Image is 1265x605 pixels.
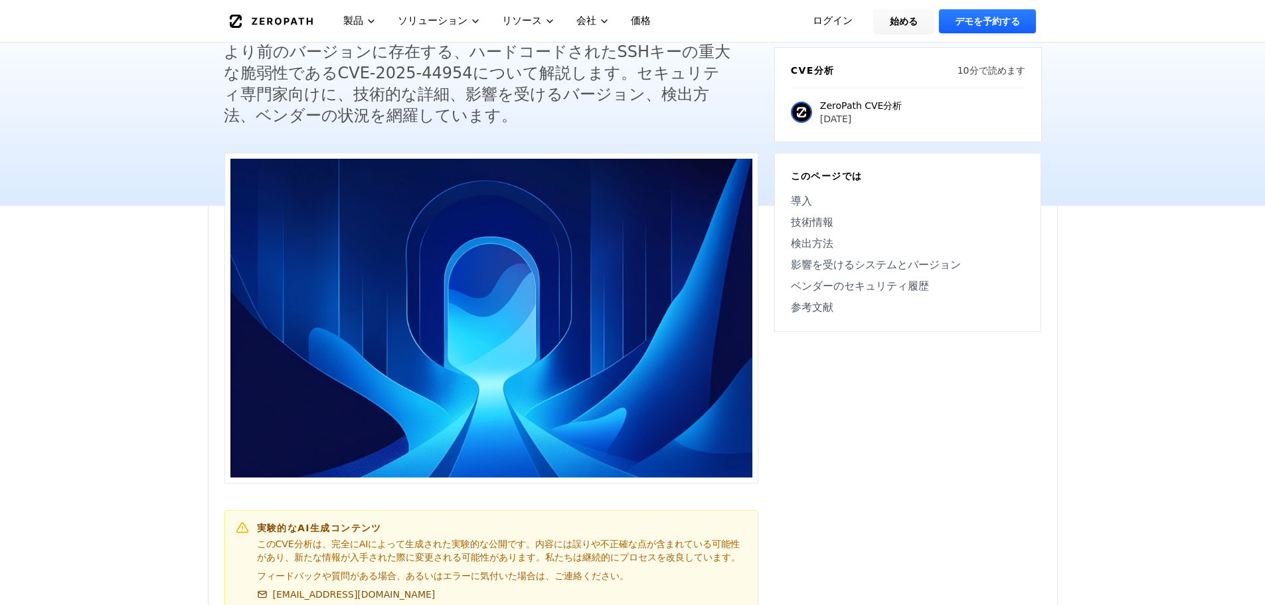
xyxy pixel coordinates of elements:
font: ベンダーのセキュリティ履歴 [791,280,929,292]
font: 影響を受けるシステムとバージョン [791,258,961,271]
a: 技術情報 [791,215,1025,230]
a: 導入 [791,193,1025,209]
font: このページでは [791,171,863,181]
font: ソリューション [398,15,467,27]
a: デモを予約する [939,9,1036,33]
a: 参考文献 [791,300,1025,315]
font: 製品 [343,15,363,27]
font: フィードバックや質問がある場合、あるいはエラーに気付いた場合は、ご連絡ください。 [257,570,629,581]
font: 会社 [576,15,596,27]
img: ZeroPath CVE分析 [791,102,812,123]
font: [DATE] [820,114,851,124]
font: デモを予約する [955,16,1020,27]
a: 影響を受けるシステムとバージョン [791,257,1025,273]
a: 検出方法 [791,236,1025,252]
font: リソース [502,15,542,27]
a: ログイン [797,9,869,33]
font: [EMAIL_ADDRESS][DOMAIN_NAME] [273,589,436,600]
font: 検出方法 [791,237,833,250]
a: 始める [874,9,934,33]
font: CVE分析 [791,65,835,76]
font: 始める [890,16,918,27]
a: [EMAIL_ADDRESS][DOMAIN_NAME] [257,588,436,601]
font: 技術情報 [791,216,833,228]
font: 実験的なAI生成コンテンツ [257,523,382,533]
font: 分で読めます [970,65,1025,76]
font: 価格 [631,15,651,27]
font: 参考文献 [791,301,833,313]
a: ベンダーのセキュリティ履歴 [791,278,1025,294]
font: ログイン [813,15,853,27]
img: Ruckus SmartZone CVE-2025-44954: ハードコードされたSSHキーの脆弱性 – 概要と技術レビュー [230,159,752,477]
font: 10 [958,65,970,76]
font: ZeroPath CVE分析 [820,100,902,111]
font: この簡潔な概要では、Ruckus SmartZone 6.1.2p3 Refresh Build より前のバージョンに存在する、ハードコードされたSSHキーの重大な脆弱性であるCVE-2025-... [224,21,731,125]
font: 導入 [791,195,812,207]
font: このCVE分析は、完全にAIによって生成された実験的な公開です。内容には誤りや不正確な点が含まれている可能性があり、新たな情報が入手された際に変更される可能性があります。私たちは継続的にプロセス... [257,539,740,562]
